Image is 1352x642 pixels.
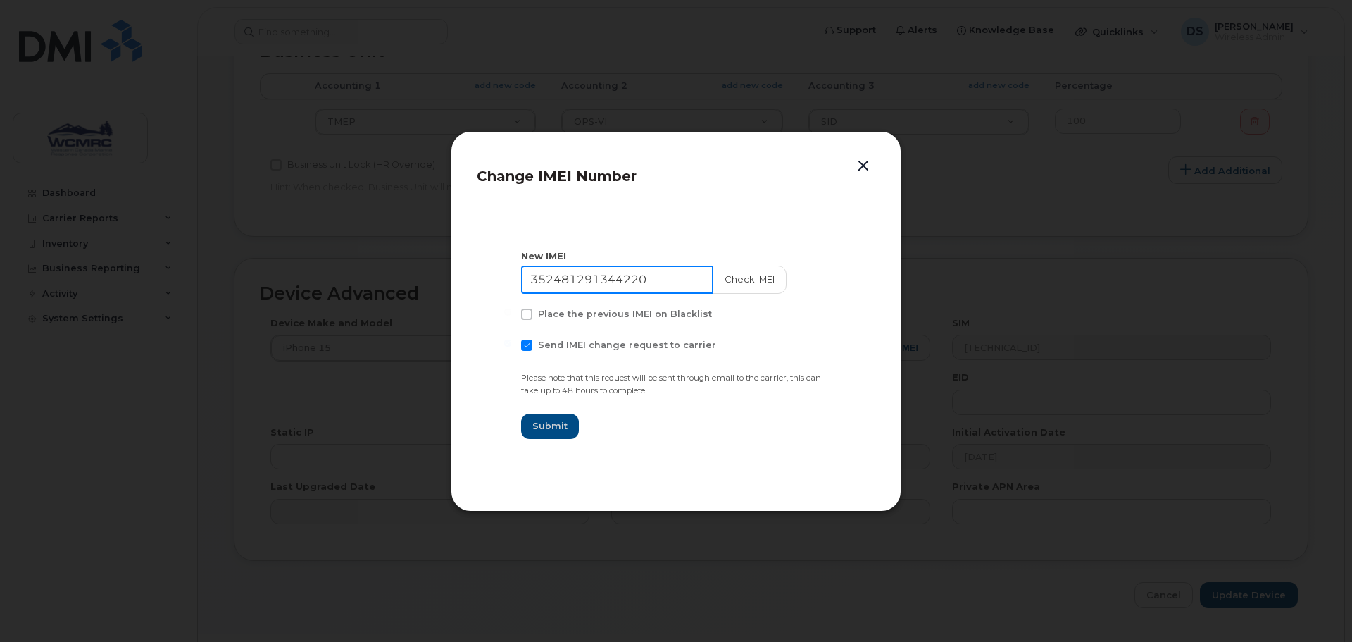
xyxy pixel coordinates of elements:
button: Check IMEI [713,266,787,294]
small: Please note that this request will be sent through email to the carrier, this can take up to 48 h... [521,373,821,396]
button: Submit [521,414,579,439]
span: Change IMEI Number [477,168,637,185]
span: Submit [532,419,568,433]
span: Place the previous IMEI on Blacklist [538,309,712,319]
input: Place the previous IMEI on Blacklist [504,309,511,316]
div: New IMEI [521,249,831,263]
input: Send IMEI change request to carrier [504,340,511,347]
span: Send IMEI change request to carrier [538,340,716,350]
